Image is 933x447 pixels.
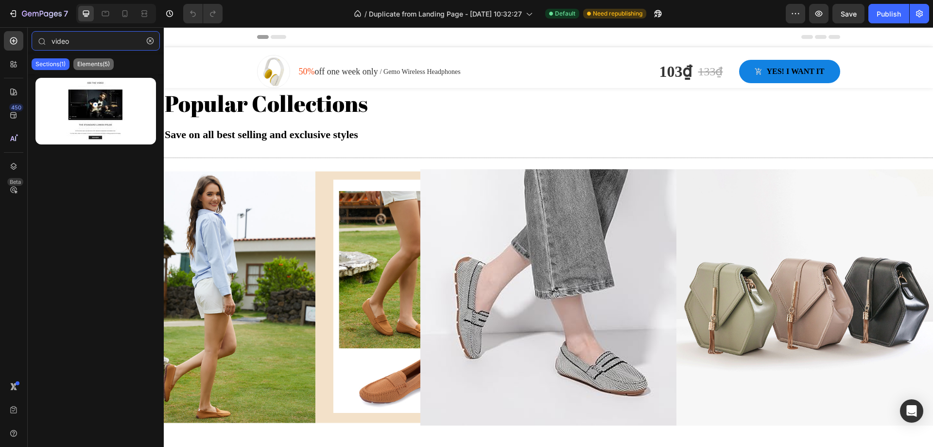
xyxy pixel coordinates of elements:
[257,142,513,399] img: gempages_574622327203955487-db442821-6029-40d8-a011-2eaaea64deef.jpg
[841,10,857,18] span: Save
[32,31,160,51] input: Search Sections & Elements
[603,38,660,50] div: Yes! i want it
[877,9,901,19] div: Publish
[494,32,529,57] div: 103₫
[9,104,23,111] div: 450
[216,39,297,50] p: / Gemo Wireless Headphones
[900,399,923,423] div: Open Intercom Messenger
[369,9,522,19] span: Duplicate from Landing Page - [DATE] 10:32:27
[164,27,933,447] iframe: Design area
[1,101,194,113] strong: Save on all best selling and exclusive styles
[593,9,642,18] span: Need republishing
[7,178,23,186] div: Beta
[77,60,110,68] p: Elements(5)
[832,4,864,23] button: Save
[4,4,72,23] button: 7
[183,4,223,23] div: Undo/Redo
[555,9,575,18] span: Default
[513,142,769,399] img: image_demo.jpg
[533,35,560,54] div: 133₫
[364,9,367,19] span: /
[575,33,676,56] button: Yes! i want it
[35,60,66,68] p: Sections(1)
[64,8,68,19] p: 7
[868,4,909,23] button: Publish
